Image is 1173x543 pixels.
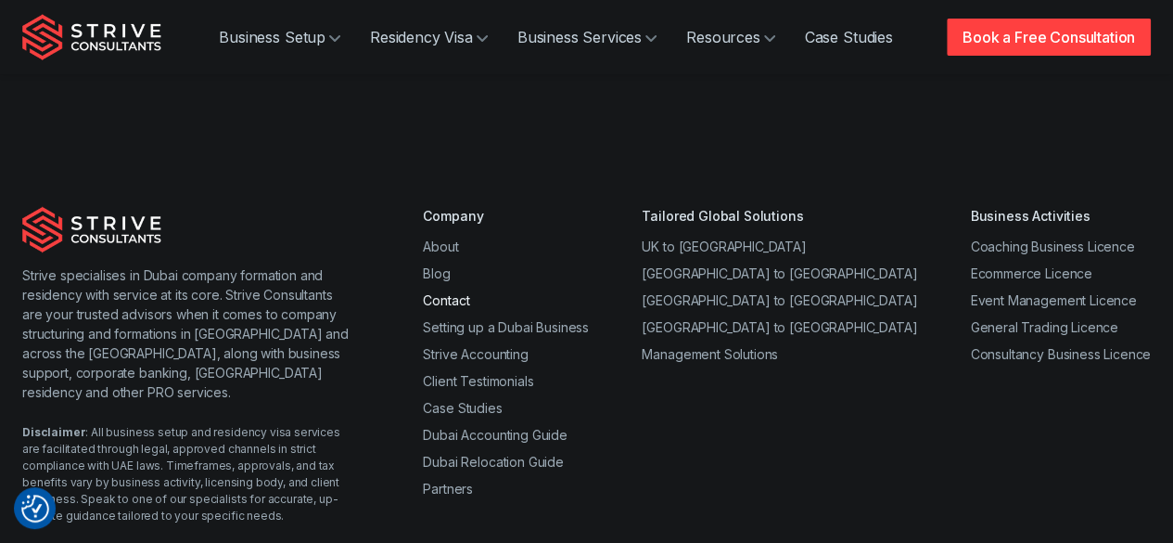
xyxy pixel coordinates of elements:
[642,239,806,254] a: UK to [GEOGRAPHIC_DATA]
[22,424,349,524] div: : All business setup and residency visa services are facilitated through legal, approved channels...
[671,19,790,56] a: Resources
[423,319,589,335] a: Setting up a Dubai Business
[22,206,161,252] img: Strive Consultants
[21,495,49,523] button: Consent Preferences
[970,265,1091,281] a: Ecommerce Licence
[423,239,458,254] a: About
[642,319,917,335] a: [GEOGRAPHIC_DATA] to [GEOGRAPHIC_DATA]
[423,427,567,443] a: Dubai Accounting Guide
[790,19,908,56] a: Case Studies
[970,239,1134,254] a: Coaching Business Licence
[503,19,671,56] a: Business Services
[423,373,533,389] a: Client Testimonials
[423,481,473,497] a: Partners
[21,495,49,523] img: Revisit consent button
[642,265,917,281] a: [GEOGRAPHIC_DATA] to [GEOGRAPHIC_DATA]
[423,292,469,308] a: Contact
[204,19,355,56] a: Business Setup
[423,206,589,226] div: Company
[22,14,161,60] img: Strive Consultants
[970,346,1151,362] a: Consultancy Business Licence
[423,346,528,362] a: Strive Accounting
[355,19,503,56] a: Residency Visa
[423,265,450,281] a: Blog
[22,265,349,402] p: Strive specialises in Dubai company formation and residency with service at its core. Strive Cons...
[642,206,917,226] div: Tailored Global Solutions
[423,400,502,416] a: Case Studies
[642,292,917,308] a: [GEOGRAPHIC_DATA] to [GEOGRAPHIC_DATA]
[970,292,1136,308] a: Event Management Licence
[642,346,778,362] a: Management Solutions
[947,19,1151,56] a: Book a Free Consultation
[970,206,1151,226] div: Business Activities
[970,319,1117,335] a: General Trading Licence
[423,454,563,470] a: Dubai Relocation Guide
[22,425,85,439] strong: Disclaimer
